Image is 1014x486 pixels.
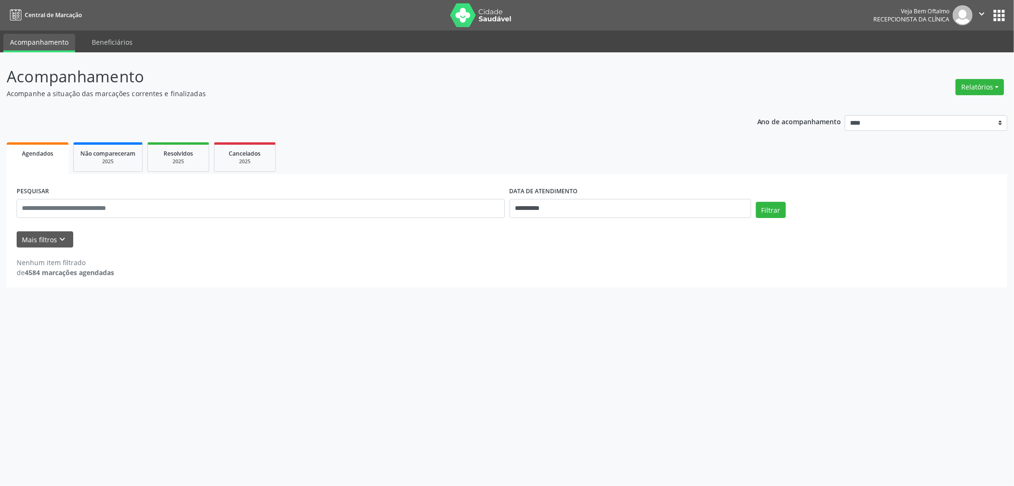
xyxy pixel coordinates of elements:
[229,149,261,158] span: Cancelados
[85,34,139,50] a: Beneficiários
[510,184,578,199] label: DATA DE ATENDIMENTO
[17,268,114,278] div: de
[953,5,973,25] img: img
[991,7,1007,24] button: apps
[973,5,991,25] button: 
[976,9,987,19] i: 
[873,15,949,23] span: Recepcionista da clínica
[221,158,269,165] div: 2025
[17,258,114,268] div: Nenhum item filtrado
[756,202,786,218] button: Filtrar
[22,149,53,158] span: Agendados
[80,158,135,165] div: 2025
[873,7,949,15] div: Veja Bem Oftalmo
[17,231,73,248] button: Mais filtroskeyboard_arrow_down
[80,149,135,158] span: Não compareceram
[3,34,75,52] a: Acompanhamento
[17,184,49,199] label: PESQUISAR
[7,89,707,99] p: Acompanhe a situação das marcações correntes e finalizadas
[25,268,114,277] strong: 4584 marcações agendadas
[956,79,1004,95] button: Relatórios
[155,158,202,165] div: 2025
[58,234,68,245] i: keyboard_arrow_down
[25,11,82,19] span: Central de Marcação
[7,7,82,23] a: Central de Marcação
[757,115,841,127] p: Ano de acompanhamento
[164,149,193,158] span: Resolvidos
[7,65,707,89] p: Acompanhamento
